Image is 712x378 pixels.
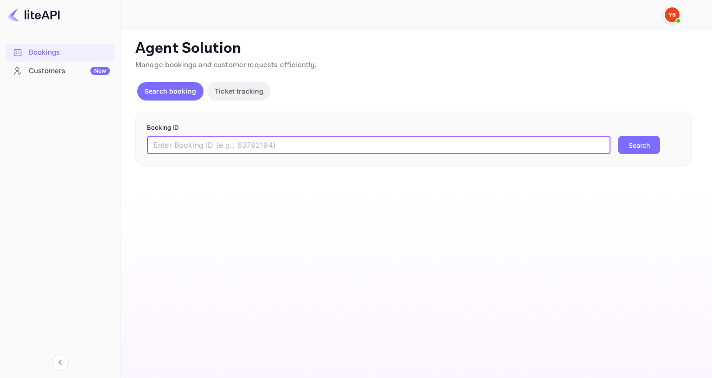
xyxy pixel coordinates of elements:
div: Customers [29,66,110,76]
div: CustomersNew [6,62,114,80]
p: Search booking [145,86,196,96]
a: Bookings [6,44,114,61]
div: Bookings [6,44,114,62]
input: Enter Booking ID (e.g., 63782194) [147,136,610,154]
div: New [90,67,110,75]
a: CustomersNew [6,62,114,79]
div: Bookings [29,47,110,58]
button: Search [618,136,660,154]
p: Ticket tracking [215,86,263,96]
img: LiteAPI logo [7,7,60,22]
p: Agent Solution [135,39,695,58]
button: Collapse navigation [52,354,69,371]
p: Booking ID [147,123,680,132]
img: Yandex Support [665,7,680,22]
span: Manage bookings and customer requests efficiently. [135,60,317,70]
